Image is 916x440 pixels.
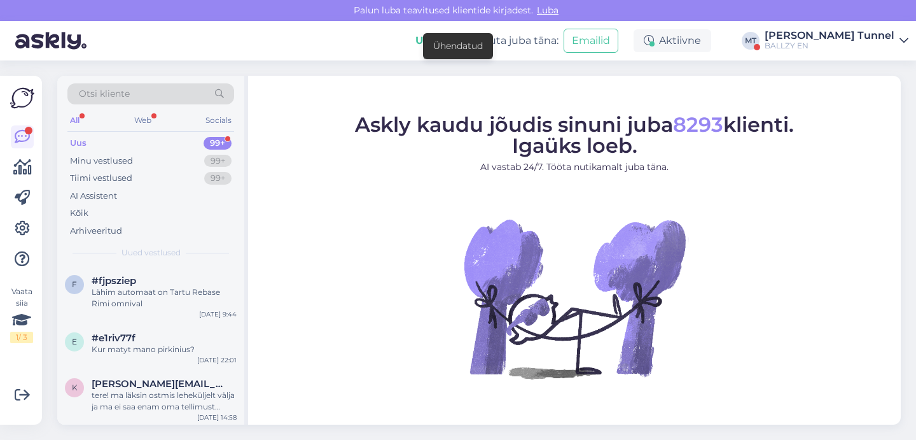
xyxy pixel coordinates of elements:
div: Vaata siia [10,286,33,343]
div: Uus [70,137,87,150]
p: AI vastab 24/7. Tööta nutikamalt juba täna. [355,160,794,173]
span: karl.viisitamm@gmail.com [92,378,224,390]
div: BALLZY EN [765,41,894,51]
div: tere! ma läksin ostmis leheküljelt välja ja ma ei saa enam oma tellimust maksta, see ütleb pending. [92,390,237,413]
div: [DATE] 9:44 [199,309,237,319]
div: Arhiveeritud [70,225,122,238]
div: Minu vestlused [70,155,133,167]
div: 1 / 3 [10,332,33,343]
span: k [72,383,78,392]
div: Web [132,112,154,129]
span: e [72,337,77,346]
span: Askly kaudu jõudis sinuni juba klienti. Igaüks loeb. [355,111,794,157]
div: Ühendatud [433,39,483,53]
div: [DATE] 22:01 [197,355,237,365]
div: All [67,112,82,129]
button: Emailid [564,29,618,53]
span: #e1riv77f [92,332,135,344]
img: No Chat active [460,183,689,413]
div: Lähim automaat on Tartu Rebase Rimi omnival [92,287,237,309]
span: Otsi kliente [79,87,130,101]
div: [PERSON_NAME] Tunnel [765,31,894,41]
div: Tiimi vestlused [70,172,132,185]
div: 99+ [204,137,232,150]
div: [DATE] 14:58 [197,413,237,422]
span: Uued vestlused [121,247,181,259]
span: 8293 [673,111,723,136]
span: #fjpsziep [92,275,136,287]
div: 99+ [204,155,232,167]
span: f [72,280,77,289]
img: Askly Logo [10,86,34,110]
div: Aktiivne [634,29,711,52]
div: MT [742,32,760,50]
a: [PERSON_NAME] TunnelBALLZY EN [765,31,908,51]
div: Kõik [70,207,88,220]
div: AI Assistent [70,190,117,202]
div: Socials [203,112,234,129]
span: Luba [533,4,562,16]
div: 99+ [204,172,232,185]
div: Kur matyt mano pirkinius? [92,344,237,355]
